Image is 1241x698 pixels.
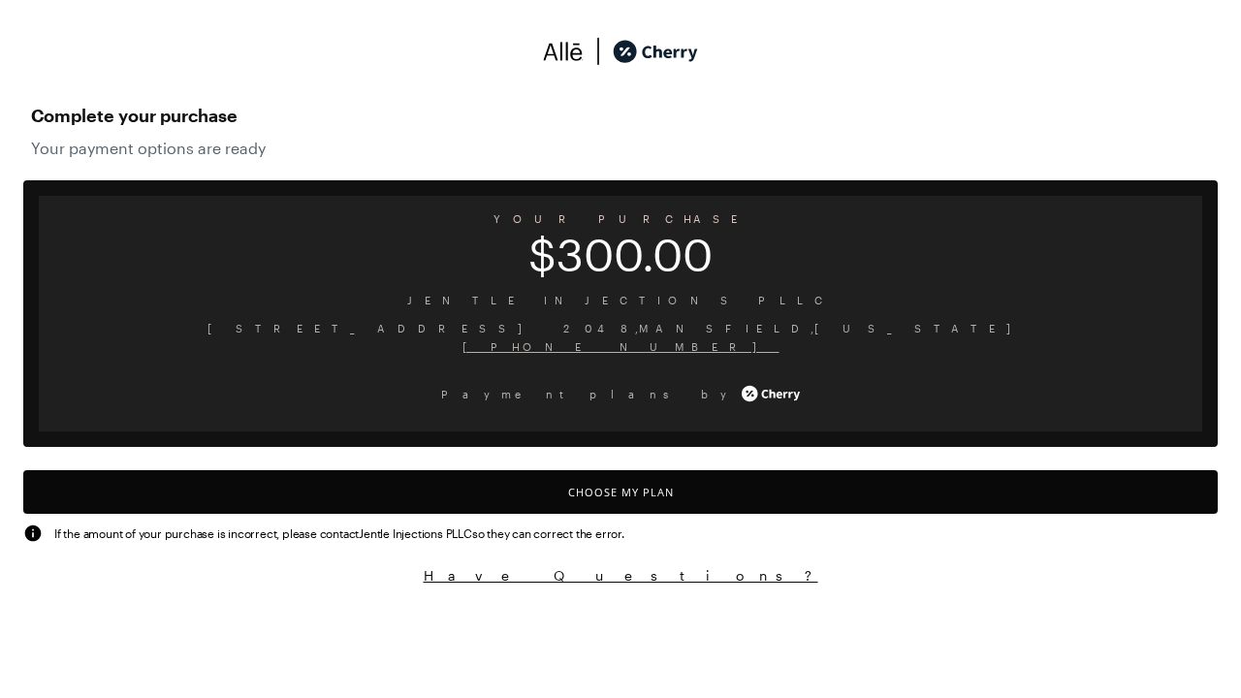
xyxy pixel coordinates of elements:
span: Your payment options are ready [31,139,1210,157]
button: Choose My Plan [23,470,1218,514]
span: Jentle Injections PLLC [54,291,1187,309]
img: cherry_black_logo-DrOE_MJI.svg [613,37,698,66]
img: svg%3e [23,523,43,543]
img: svg%3e [584,37,613,66]
span: [STREET_ADDRESS] 2048 , MANSFIELD , [US_STATE] [54,319,1187,337]
span: Payment plans by [441,385,738,403]
span: YOUR PURCHASE [39,206,1202,232]
span: [PHONE_NUMBER] [54,337,1187,356]
span: If the amount of your purchase is incorrect, please contact Jentle Injections PLLC so they can co... [54,524,624,542]
img: cherry_white_logo-JPerc-yG.svg [742,379,800,408]
span: $300.00 [39,241,1202,268]
img: svg%3e [543,37,584,66]
button: Have Questions? [23,566,1218,585]
span: Complete your purchase [31,100,1210,131]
